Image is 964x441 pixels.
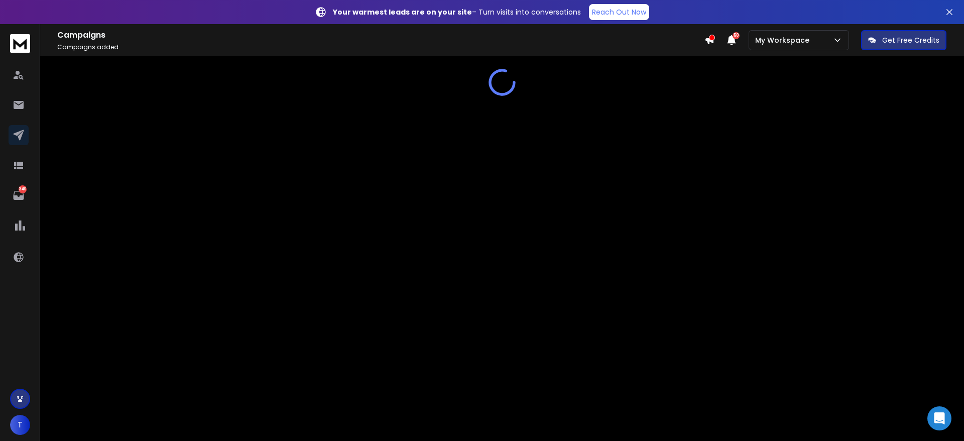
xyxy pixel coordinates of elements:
p: 340 [19,185,27,193]
p: My Workspace [755,35,813,45]
p: Get Free Credits [882,35,939,45]
span: 50 [733,32,740,39]
button: Get Free Credits [861,30,946,50]
p: – Turn visits into conversations [333,7,581,17]
p: Campaigns added [57,43,704,51]
p: Reach Out Now [592,7,646,17]
a: Reach Out Now [589,4,649,20]
button: T [10,415,30,435]
strong: Your warmest leads are on your site [333,7,472,17]
h1: Campaigns [57,29,704,41]
a: 340 [9,185,29,205]
div: Open Intercom Messenger [927,406,951,430]
img: logo [10,34,30,53]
